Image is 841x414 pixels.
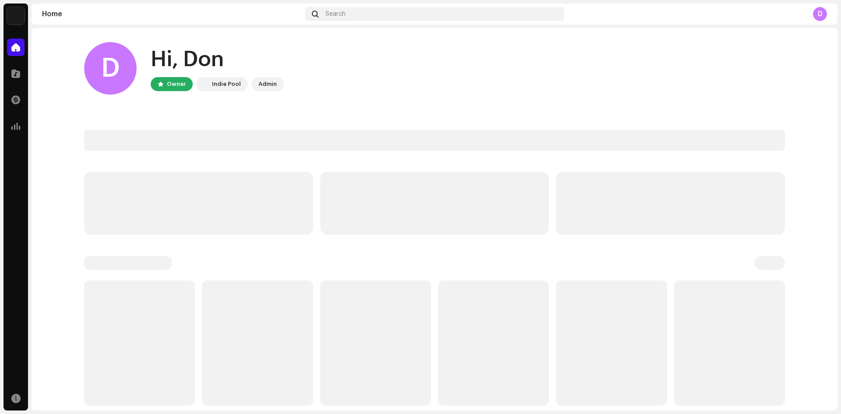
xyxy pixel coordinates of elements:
div: D [84,42,137,95]
div: Admin [258,79,277,89]
img: 190830b2-3b53-4b0d-992c-d3620458de1d [198,79,208,89]
img: 190830b2-3b53-4b0d-992c-d3620458de1d [7,7,25,25]
div: D [813,7,827,21]
span: Search [325,11,346,18]
div: Home [42,11,301,18]
div: Indie Pool [212,79,241,89]
div: Owner [167,79,186,89]
div: Hi, Don [151,46,284,74]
